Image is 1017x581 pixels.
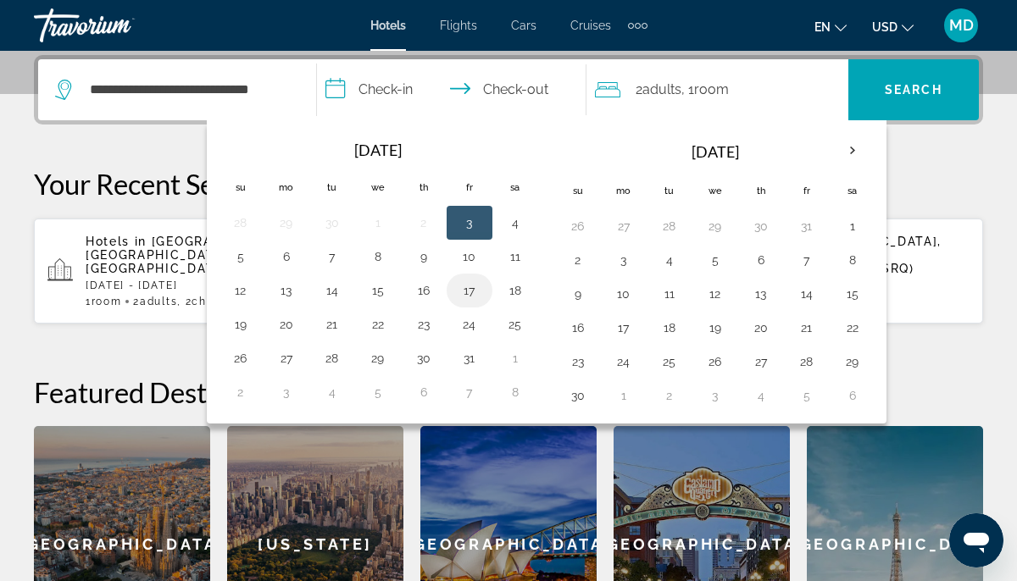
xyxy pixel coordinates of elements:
a: Cruises [570,19,611,32]
button: Day 7 [793,248,820,272]
span: Flights [440,19,477,32]
input: Search hotel destination [88,77,291,102]
button: Day 25 [502,313,529,336]
button: Day 20 [747,316,775,340]
button: Day 2 [410,211,437,235]
button: Day 31 [793,214,820,238]
span: 2 [636,78,681,102]
span: MD [949,17,974,34]
span: Room [694,81,729,97]
span: [GEOGRAPHIC_DATA], [GEOGRAPHIC_DATA], [GEOGRAPHIC_DATA] (SRQ) [86,235,297,275]
button: Day 17 [610,316,637,340]
button: Day 5 [702,248,729,272]
a: Hotels [370,19,406,32]
button: Day 29 [839,350,866,373]
button: Select check in and out date [317,59,587,120]
button: Day 8 [839,248,866,272]
button: Day 5 [793,384,820,407]
button: Day 29 [702,214,729,238]
span: 2 [133,296,177,307]
span: en [814,20,831,34]
button: Day 11 [502,245,529,268]
span: , 2 [177,296,242,307]
button: Day 21 [319,313,346,336]
button: Search [848,59,979,120]
button: Day 28 [793,350,820,373]
p: Your Recent Searches [34,167,983,201]
span: Hotels in [86,235,147,248]
button: Day 20 [273,313,300,336]
button: Day 14 [793,282,820,306]
button: Day 12 [702,282,729,306]
button: Day 23 [410,313,437,336]
button: Day 29 [364,346,392,370]
button: Day 30 [747,214,775,238]
button: Day 24 [610,350,637,373]
button: Travelers: 2 adults, 0 children [586,59,848,120]
button: Day 3 [456,211,483,235]
iframe: Button to launch messaging window [949,513,1003,567]
button: Day 10 [456,245,483,268]
button: Day 24 [456,313,483,336]
button: Day 26 [227,346,254,370]
button: Day 16 [564,316,592,340]
button: Day 21 [793,316,820,340]
button: Day 11 [656,282,683,306]
button: Day 30 [319,211,346,235]
button: Change currency [872,14,914,39]
button: Day 9 [410,245,437,268]
button: Day 25 [656,350,683,373]
button: Day 9 [564,282,592,306]
button: Day 26 [564,214,592,238]
button: Day 27 [273,346,300,370]
button: Day 3 [273,380,300,404]
span: Search [885,83,942,97]
button: Day 5 [227,245,254,268]
button: Day 28 [227,211,254,235]
th: [DATE] [601,131,830,172]
button: Day 6 [410,380,437,404]
button: Day 18 [656,316,683,340]
button: Day 14 [319,279,346,302]
a: Cars [511,19,536,32]
div: Search widget [38,59,979,120]
button: Day 1 [610,384,637,407]
button: Day 8 [502,380,529,404]
p: [DATE] - [DATE] [86,279,325,291]
button: Day 1 [364,211,392,235]
button: Day 3 [702,384,729,407]
button: Day 12 [227,279,254,302]
button: Day 8 [364,245,392,268]
span: USD [872,20,898,34]
button: Day 4 [502,211,529,235]
button: Change language [814,14,847,39]
button: Day 22 [364,313,392,336]
button: Day 26 [702,350,729,373]
button: Day 3 [610,248,637,272]
button: Day 1 [839,214,866,238]
h2: Featured Destinations [34,375,983,409]
button: Day 2 [227,380,254,404]
button: Day 29 [273,211,300,235]
table: Left calendar grid [218,131,538,409]
button: Day 6 [839,384,866,407]
button: Day 28 [656,214,683,238]
button: Day 18 [502,279,529,302]
button: Day 6 [747,248,775,272]
button: Day 16 [410,279,437,302]
span: , 1 [681,78,729,102]
button: Day 15 [839,282,866,306]
button: Day 10 [610,282,637,306]
button: Day 2 [656,384,683,407]
table: Right calendar grid [555,131,875,412]
button: Day 13 [273,279,300,302]
span: 1 [86,296,121,307]
button: Day 4 [656,248,683,272]
span: Adults [642,81,681,97]
button: Day 7 [319,245,346,268]
button: Day 2 [564,248,592,272]
button: Day 15 [364,279,392,302]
